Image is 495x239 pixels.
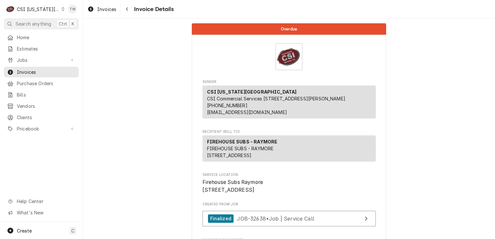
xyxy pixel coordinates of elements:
[17,114,75,121] span: Clients
[17,198,75,205] span: Help Center
[202,172,376,177] span: Service Location
[207,139,278,144] strong: FIREHOUSE SUBS - RAYMORE
[85,4,119,15] a: Invoices
[132,5,173,14] span: Invoice Details
[275,43,303,70] img: Logo
[4,43,79,54] a: Estimates
[97,6,116,13] span: Invoices
[202,129,376,165] div: Invoice Recipient
[281,27,297,31] span: Overdue
[17,228,32,233] span: Create
[16,20,51,27] span: Search anything
[17,57,66,63] span: Jobs
[192,23,386,35] div: Status
[68,5,77,14] div: TW
[202,79,376,85] span: Sender
[17,45,75,52] span: Estimates
[4,67,79,77] a: Invoices
[202,172,376,194] div: Service Location
[17,69,75,75] span: Invoices
[207,146,274,158] span: FIREHOUSE SUBS - RAYMORE [STREET_ADDRESS]
[202,202,376,207] span: Created From Job
[4,123,79,134] a: Go to Pricebook
[202,202,376,230] div: Created From Job
[202,85,376,119] div: Sender
[71,227,75,234] span: C
[17,209,75,216] span: What's New
[4,55,79,65] a: Go to Jobs
[59,20,67,27] span: Ctrl
[202,179,263,193] span: Firehouse Subs Raymore [STREET_ADDRESS]
[207,96,345,101] span: CSI Commercial Services [STREET_ADDRESS][PERSON_NAME]
[4,18,79,29] button: Search anythingCtrlK
[202,135,376,162] div: Recipient (Bill To)
[17,6,60,13] div: CSI [US_STATE][GEOGRAPHIC_DATA]
[4,207,79,218] a: Go to What's New
[202,178,376,194] span: Service Location
[207,103,247,108] a: [PHONE_NUMBER]
[72,20,75,27] span: K
[4,32,79,43] a: Home
[68,5,77,14] div: Tori Warrick's Avatar
[4,112,79,123] a: Clients
[202,85,376,121] div: Sender
[17,103,75,109] span: Vendors
[208,214,234,223] div: Finalized
[202,129,376,134] span: Recipient (Bill To)
[237,215,314,222] span: JOB-32638 • Job | Service Call
[17,125,66,132] span: Pricebook
[207,89,297,95] strong: CSI [US_STATE][GEOGRAPHIC_DATA]
[202,79,376,121] div: Invoice Sender
[207,109,287,115] a: [EMAIL_ADDRESS][DOMAIN_NAME]
[17,34,75,41] span: Home
[6,5,15,14] div: CSI Kansas City's Avatar
[17,91,75,98] span: Bills
[4,78,79,89] a: Purchase Orders
[202,211,376,227] a: View Job
[4,101,79,111] a: Vendors
[17,80,75,87] span: Purchase Orders
[4,196,79,207] a: Go to Help Center
[202,135,376,164] div: Recipient (Bill To)
[122,4,132,14] button: Navigate back
[6,5,15,14] div: C
[4,89,79,100] a: Bills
